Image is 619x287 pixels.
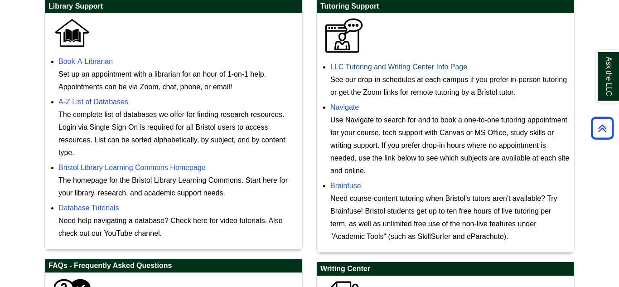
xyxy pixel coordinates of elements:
div: See our drop-in schedules at each campus if you prefer in-person tutoring or get the Zoom links f... [330,73,570,99]
div: Set up an appointment with a librarian for an hour of 1-on-1 help. Appointments can be via Zoom, ... [58,68,298,93]
a: Book-A-Librarian [58,58,113,65]
div: The homepage for the Bristol Library Learning Commons. Start here for your library, research, and... [58,174,298,199]
a: Database Tutorials [58,204,119,212]
h2: Writing Center [317,262,574,276]
a: A-Z List of Databases [58,98,128,106]
h2: FAQs - Frequently Asked Questions [45,259,302,273]
a: LLC Tutoring and Writing Center Info Page [330,63,467,71]
a: Brainfuse [330,182,361,190]
div: Need help navigating a database? Check here for video tutorials. Also check out our YouTube channel. [58,214,298,240]
a: Navigate [330,103,359,111]
a: Back to Top [588,122,617,134]
div: The complete list of databases we offer for finding research resources. Login via Single Sign On ... [58,108,298,159]
div: Use Navigate to search for and to book a one-to-one tutoring appointment for your course, tech su... [330,114,570,177]
div: Need course-content tutoring when Bristol's tutors aren't available? Try Brainfuse! Bristol stude... [330,192,570,243]
a: Bristol Library Learning Commons Homepage [58,164,206,171]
